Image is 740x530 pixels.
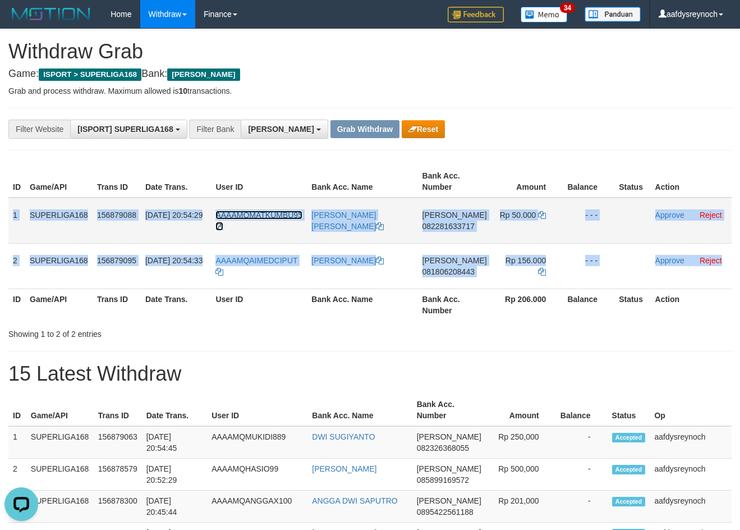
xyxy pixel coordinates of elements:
img: Feedback.jpg [448,7,504,22]
th: Bank Acc. Number [418,289,491,321]
span: [PERSON_NAME] [422,256,487,265]
td: aafdysreynoch [650,491,732,523]
th: Date Trans. [141,289,211,321]
th: Rp 206.000 [491,289,563,321]
div: Showing 1 to 2 of 2 entries [8,324,300,340]
th: Bank Acc. Name [307,394,412,426]
th: Status [614,166,650,198]
th: Game/API [25,166,93,198]
a: DWI SUGIYANTO [312,432,375,441]
th: Status [614,289,650,321]
td: - [556,426,608,459]
a: [PERSON_NAME] [PERSON_NAME] [311,211,384,231]
span: AAAAMQMATKUMBU95 [215,211,302,220]
a: [PERSON_NAME] [312,464,376,473]
span: [PERSON_NAME] [248,125,314,134]
td: SUPERLIGA168 [25,198,93,244]
span: [PERSON_NAME] [422,211,487,220]
span: Copy 082326368055 to clipboard [417,444,469,453]
span: [PERSON_NAME] [167,68,240,81]
button: Grab Withdraw [330,120,399,138]
div: Filter Website [8,120,70,139]
th: Balance [563,166,614,198]
span: Copy 082281633717 to clipboard [422,222,475,231]
button: Reset [402,120,445,138]
th: Balance [556,394,608,426]
th: ID [8,394,26,426]
td: Rp 201,000 [486,491,556,523]
strong: 10 [178,86,187,95]
a: Approve [655,256,684,265]
td: [DATE] 20:54:45 [142,426,207,459]
td: SUPERLIGA168 [26,426,94,459]
th: Op [650,394,732,426]
span: Accepted [612,465,646,474]
a: Approve [655,211,684,220]
img: MOTION_logo.png [8,6,94,22]
h4: Game: Bank: [8,68,732,80]
button: [PERSON_NAME] [241,120,328,139]
th: Game/API [26,394,94,426]
a: AAAAMQAIMEDCIPUT [215,256,297,276]
th: Trans ID [93,289,141,321]
td: - [556,459,608,491]
td: Rp 250,000 [486,426,556,459]
span: 34 [560,3,575,13]
span: 156879088 [97,211,136,220]
h1: Withdraw Grab [8,40,732,63]
div: Filter Bank [189,120,241,139]
a: Reject [700,256,722,265]
td: SUPERLIGA168 [25,243,93,289]
td: AAAAMQMUKIDI889 [207,426,307,459]
th: Action [651,289,732,321]
span: Rp 156.000 [505,256,546,265]
img: panduan.png [585,7,641,22]
span: AAAAMQAIMEDCIPUT [215,256,297,265]
td: [DATE] 20:52:29 [142,459,207,491]
td: 1 [8,426,26,459]
th: User ID [211,289,307,321]
th: ID [8,289,25,321]
th: Game/API [25,289,93,321]
span: Rp 50.000 [500,211,536,220]
td: Rp 500,000 [486,459,556,491]
span: 156879095 [97,256,136,265]
th: User ID [211,166,307,198]
td: - [556,491,608,523]
td: aafdysreynoch [650,459,732,491]
td: SUPERLIGA168 [26,491,94,523]
td: aafdysreynoch [650,426,732,459]
th: Bank Acc. Name [307,166,417,198]
img: Button%20Memo.svg [521,7,568,22]
td: 2 [8,243,25,289]
span: Copy 085899169572 to clipboard [417,476,469,485]
td: [DATE] 20:45:44 [142,491,207,523]
td: 156879063 [94,426,142,459]
a: AAAAMQMATKUMBU95 [215,211,302,231]
span: [PERSON_NAME] [417,496,481,505]
span: Copy 081806208443 to clipboard [422,267,475,276]
span: [PERSON_NAME] [417,432,481,441]
span: [PERSON_NAME] [417,464,481,473]
th: Balance [563,289,614,321]
span: Accepted [612,433,646,442]
td: - - - [563,198,614,244]
a: [PERSON_NAME] [311,256,384,265]
span: ISPORT > SUPERLIGA168 [39,68,141,81]
th: Trans ID [94,394,142,426]
a: Copy 50000 to clipboard [538,211,546,220]
span: [DATE] 20:54:29 [145,211,203,220]
td: 156878579 [94,459,142,491]
td: 156878300 [94,491,142,523]
th: Trans ID [93,166,141,198]
td: 2 [8,459,26,491]
th: Bank Acc. Name [307,289,417,321]
a: Reject [700,211,722,220]
td: 1 [8,198,25,244]
td: AAAAMQHASIO99 [207,459,307,491]
th: Amount [491,166,563,198]
span: [ISPORT] SUPERLIGA168 [77,125,173,134]
th: Bank Acc. Number [412,394,486,426]
th: Date Trans. [142,394,207,426]
th: Bank Acc. Number [418,166,491,198]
